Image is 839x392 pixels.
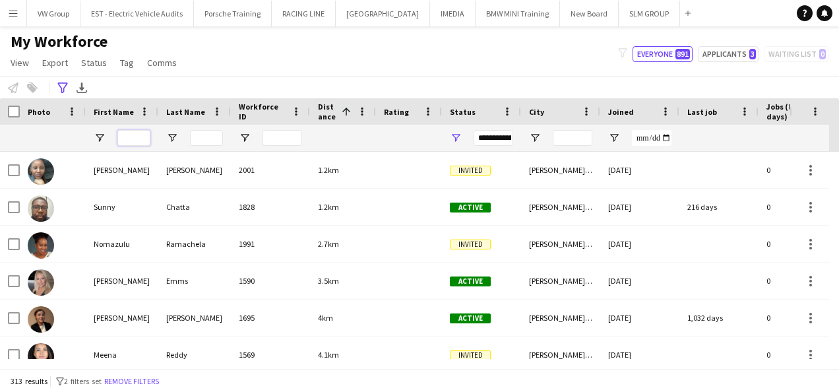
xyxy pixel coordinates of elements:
img: Gifty Otunkurama Ankrah [28,158,54,185]
div: [PERSON_NAME][GEOGRAPHIC_DATA] [521,300,600,336]
div: Meena [86,337,158,373]
span: 1.2km [318,165,339,175]
span: Active [450,313,491,323]
img: Nomazulu Ramachela [28,232,54,259]
app-action-btn: Export XLSX [74,80,90,96]
button: Applicants3 [698,46,759,62]
div: Emms [158,263,231,299]
a: Comms [142,54,182,71]
span: Invited [450,166,491,176]
div: [PERSON_NAME][GEOGRAPHIC_DATA] [521,226,600,262]
span: View [11,57,29,69]
span: Jobs (last 90 days) [766,102,821,121]
div: [DATE] [600,189,679,225]
div: [PERSON_NAME] [158,152,231,188]
div: [DATE] [600,300,679,336]
input: Workforce ID Filter Input [263,130,302,146]
div: 1695 [231,300,310,336]
div: 1828 [231,189,310,225]
button: SLM GROUP [619,1,680,26]
span: My Workforce [11,32,108,51]
span: Active [450,277,491,286]
app-action-btn: Advanced filters [55,80,71,96]
span: Tag [120,57,134,69]
button: IMEDIA [430,1,476,26]
span: First Name [94,107,134,117]
button: BMW MINI Training [476,1,560,26]
input: First Name Filter Input [117,130,150,146]
span: 891 [675,49,690,59]
a: Tag [115,54,139,71]
span: Workforce ID [239,102,286,121]
span: 4.1km [318,350,339,360]
div: [PERSON_NAME] [86,300,158,336]
div: [DATE] [600,226,679,262]
span: 2.7km [318,239,339,249]
div: Reddy [158,337,231,373]
div: Nomazulu [86,226,158,262]
a: Status [76,54,112,71]
span: 3.5km [318,276,339,286]
button: EST - Electric Vehicle Audits [80,1,194,26]
span: Rating [384,107,409,117]
div: [PERSON_NAME][GEOGRAPHIC_DATA] [521,263,600,299]
img: Sunny Chatta [28,195,54,222]
button: VW Group [27,1,80,26]
span: 4km [318,313,333,323]
input: City Filter Input [553,130,592,146]
div: 2001 [231,152,310,188]
div: Chatta [158,189,231,225]
button: Open Filter Menu [450,132,462,144]
div: [PERSON_NAME][GEOGRAPHIC_DATA] [521,337,600,373]
span: City [529,107,544,117]
span: Status [450,107,476,117]
div: [PERSON_NAME][GEOGRAPHIC_DATA] [521,152,600,188]
a: View [5,54,34,71]
span: Last job [687,107,717,117]
button: [GEOGRAPHIC_DATA] [336,1,430,26]
button: New Board [560,1,619,26]
div: [PERSON_NAME] [158,300,231,336]
div: 1590 [231,263,310,299]
button: Open Filter Menu [529,132,541,144]
div: [DATE] [600,152,679,188]
input: Joined Filter Input [632,130,671,146]
button: Open Filter Menu [239,132,251,144]
span: 3 [749,49,756,59]
span: Active [450,203,491,212]
div: [DATE] [600,263,679,299]
img: Meena Reddy [28,343,54,370]
button: Open Filter Menu [166,132,178,144]
div: [DATE] [600,337,679,373]
button: RACING LINE [272,1,336,26]
div: 216 days [679,189,759,225]
div: 1991 [231,226,310,262]
button: Everyone891 [633,46,693,62]
span: Distance [318,102,336,121]
div: Sunny [86,189,158,225]
span: 1.2km [318,202,339,212]
span: Export [42,57,68,69]
div: 1,032 days [679,300,759,336]
span: Photo [28,107,50,117]
span: Invited [450,350,491,360]
button: Remove filters [102,374,162,389]
div: 1569 [231,337,310,373]
span: Invited [450,240,491,249]
a: Export [37,54,73,71]
button: Open Filter Menu [608,132,620,144]
div: [PERSON_NAME] [86,263,158,299]
button: Open Filter Menu [94,132,106,144]
img: Karen Carey [28,306,54,333]
div: [PERSON_NAME][GEOGRAPHIC_DATA] [521,189,600,225]
div: Ramachela [158,226,231,262]
span: Last Name [166,107,205,117]
div: [PERSON_NAME] [86,152,158,188]
input: Last Name Filter Input [190,130,223,146]
span: 2 filters set [64,376,102,386]
span: Comms [147,57,177,69]
span: Status [81,57,107,69]
img: Gail Emms [28,269,54,296]
button: Porsche Training [194,1,272,26]
span: Joined [608,107,634,117]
